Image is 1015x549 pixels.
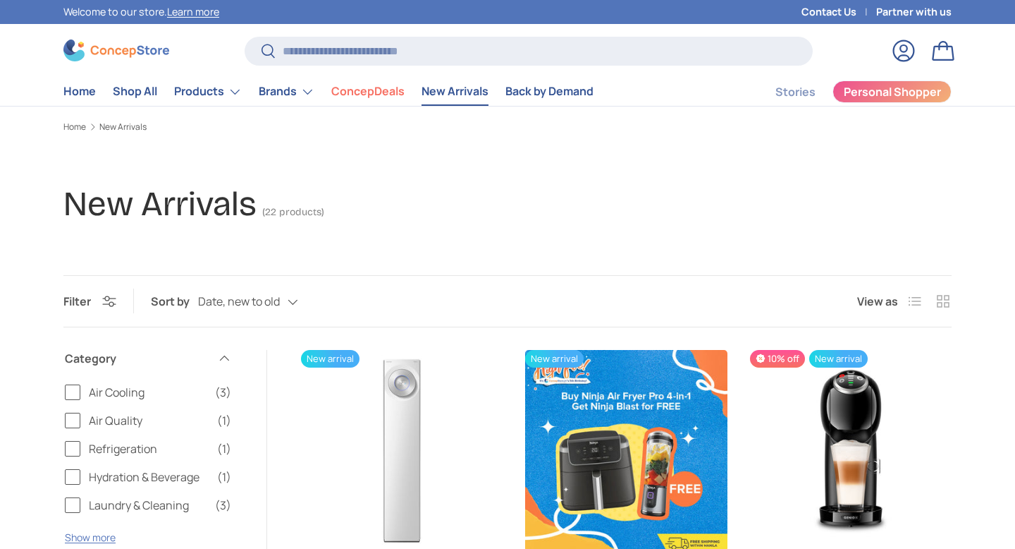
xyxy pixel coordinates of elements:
span: Filter [63,294,91,309]
h1: New Arrivals [63,183,257,224]
span: Date, new to old [198,295,280,308]
summary: Category [65,333,231,384]
span: Air Cooling [89,384,207,401]
a: Home [63,123,86,131]
a: ConcepDeals [331,78,405,105]
a: Learn more [167,5,219,18]
nav: Secondary [742,78,952,106]
span: New arrival [809,350,868,368]
span: (3) [215,384,231,401]
nav: Primary [63,78,593,106]
summary: Brands [250,78,323,106]
span: (3) [215,497,231,514]
a: Partner with us [876,4,952,20]
span: Hydration & Beverage [89,469,209,485]
summary: Products [166,78,250,106]
span: Category [65,350,209,367]
a: Stories [775,78,816,106]
a: Personal Shopper [832,80,952,103]
span: (22 products) [262,206,324,218]
span: (1) [217,440,231,457]
span: New arrival [525,350,584,368]
p: Welcome to our store. [63,4,219,20]
span: View as [857,293,898,310]
a: Products [174,78,242,106]
span: (1) [217,412,231,429]
span: (1) [217,469,231,485]
img: ConcepStore [63,40,169,61]
button: Show more [65,531,116,544]
a: Contact Us [801,4,876,20]
span: Refrigeration [89,440,209,457]
a: New Arrivals [422,78,488,105]
a: Shop All [113,78,157,105]
label: Sort by [151,293,198,310]
span: Personal Shopper [844,86,941,97]
button: Filter [63,294,116,309]
button: Date, new to old [198,289,326,314]
a: Brands [259,78,314,106]
a: Home [63,78,96,105]
nav: Breadcrumbs [63,121,952,133]
span: Laundry & Cleaning [89,497,207,514]
a: Back by Demand [505,78,593,105]
span: New arrival [301,350,359,368]
span: 10% off [750,350,805,368]
span: Air Quality [89,412,209,429]
a: New Arrivals [99,123,147,131]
